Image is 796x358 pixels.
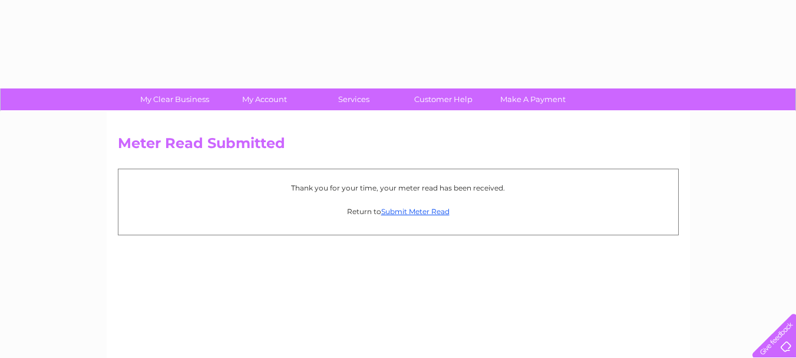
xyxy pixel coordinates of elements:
[118,135,679,157] h2: Meter Read Submitted
[126,88,223,110] a: My Clear Business
[305,88,402,110] a: Services
[216,88,313,110] a: My Account
[381,207,450,216] a: Submit Meter Read
[124,182,672,193] p: Thank you for your time, your meter read has been received.
[395,88,492,110] a: Customer Help
[484,88,582,110] a: Make A Payment
[124,206,672,217] p: Return to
